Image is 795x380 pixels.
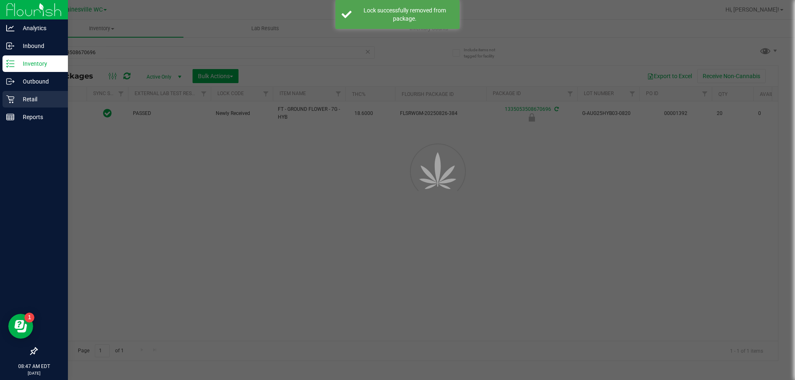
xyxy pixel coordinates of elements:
iframe: Resource center [8,314,33,339]
iframe: Resource center unread badge [24,313,34,323]
div: Lock successfully removed from package. [356,6,453,23]
inline-svg: Inventory [6,60,14,68]
inline-svg: Retail [6,95,14,103]
inline-svg: Reports [6,113,14,121]
inline-svg: Analytics [6,24,14,32]
p: Inbound [14,41,64,51]
inline-svg: Inbound [6,42,14,50]
p: 08:47 AM EDT [4,363,64,370]
p: Analytics [14,23,64,33]
p: Inventory [14,59,64,69]
p: Retail [14,94,64,104]
p: Reports [14,112,64,122]
p: Outbound [14,76,64,86]
inline-svg: Outbound [6,77,14,86]
p: [DATE] [4,370,64,376]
